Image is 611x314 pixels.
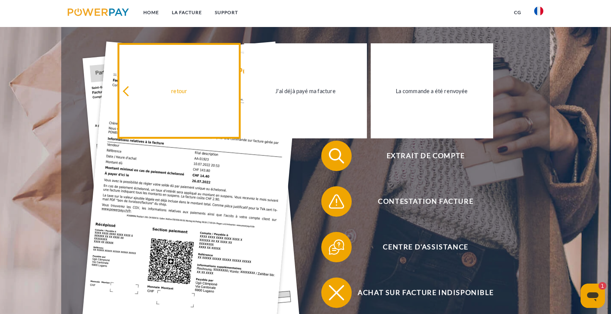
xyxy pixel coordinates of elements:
span: Achat sur facture indisponible [332,278,519,308]
img: qb_search.svg [327,146,346,165]
div: J'ai déjà payé ma facture [249,86,362,96]
iframe: Nombre de messages non lus [591,282,606,290]
button: Centre d'assistance [321,232,519,262]
img: qb_help.svg [327,238,346,257]
button: Extrait de compte [321,141,519,171]
a: Support [208,6,244,19]
a: Home [137,6,165,19]
img: logo-powerpay.svg [68,8,129,16]
a: CG [508,6,528,19]
img: fr [534,6,543,16]
div: retour [122,86,236,96]
span: Extrait de compte [332,141,519,171]
span: Contestation Facture [332,186,519,217]
a: LA FACTURE [165,6,208,19]
img: qb_close.svg [327,283,346,302]
div: La commande a été renvoyée [375,86,489,96]
button: Achat sur facture indisponible [321,278,519,308]
img: qb_warning.svg [327,192,346,211]
span: Centre d'assistance [332,232,519,262]
iframe: Bouton de lancement de la fenêtre de messagerie, 1 message non lu [581,284,605,308]
button: Contestation Facture [321,186,519,217]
